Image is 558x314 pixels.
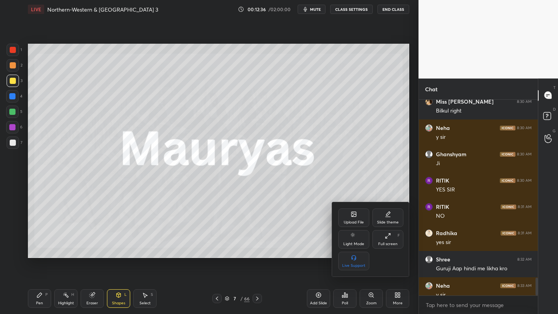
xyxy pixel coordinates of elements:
div: Upload File [344,220,364,224]
div: Live Support [342,264,365,268]
div: Slide theme [377,220,399,224]
div: Full screen [378,242,398,246]
div: F [398,234,400,237]
div: Light Mode [343,242,364,246]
